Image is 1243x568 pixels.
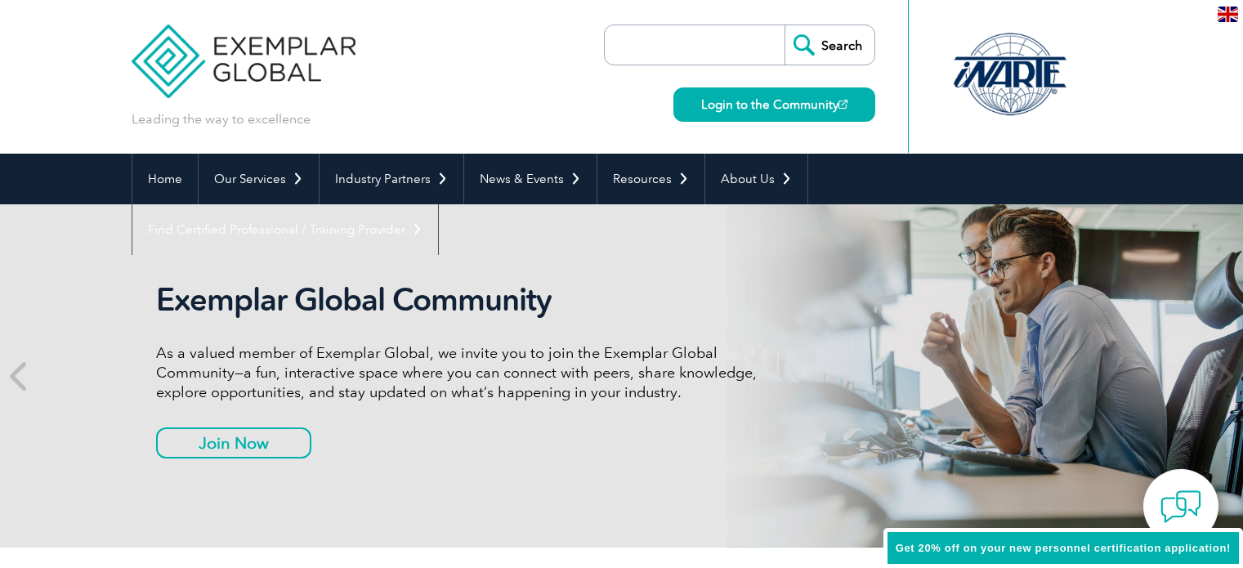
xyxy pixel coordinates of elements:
[156,427,311,458] a: Join Now
[132,154,198,204] a: Home
[156,343,769,402] p: As a valued member of Exemplar Global, we invite you to join the Exemplar Global Community—a fun,...
[199,154,319,204] a: Our Services
[132,204,438,255] a: Find Certified Professional / Training Provider
[838,100,847,109] img: open_square.png
[705,154,807,204] a: About Us
[132,110,311,128] p: Leading the way to excellence
[785,25,874,65] input: Search
[673,87,875,122] a: Login to the Community
[597,154,704,204] a: Resources
[1160,486,1201,527] img: contact-chat.png
[464,154,597,204] a: News & Events
[896,542,1231,554] span: Get 20% off on your new personnel certification application!
[320,154,463,204] a: Industry Partners
[156,281,769,319] h2: Exemplar Global Community
[1218,7,1238,22] img: en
